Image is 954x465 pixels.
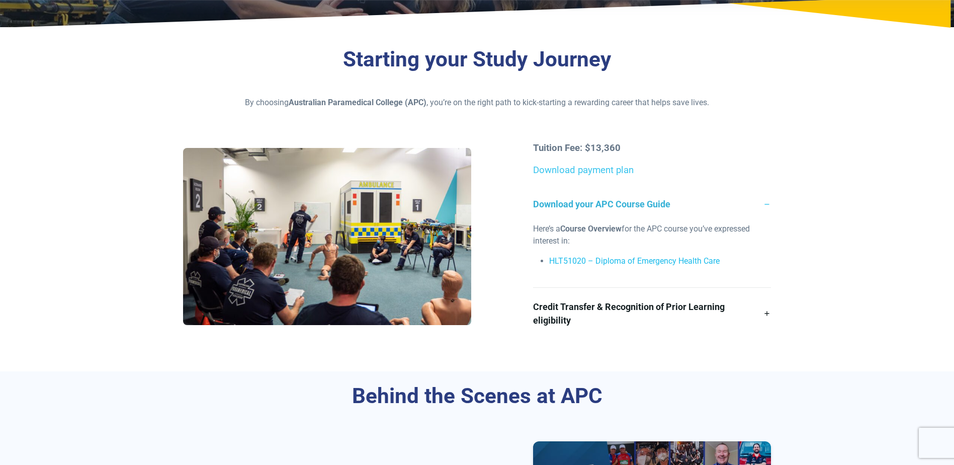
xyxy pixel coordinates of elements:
h3: Behind the Scenes at APC [183,383,771,409]
a: HLT51020 – Diploma of Emergency Health Care [549,256,720,266]
p: Here’s a for the APC course you’ve expressed interest in: [533,223,771,247]
strong: Australian Paramedical College (APC) [289,98,426,107]
p: By choosing , you’re on the right path to kick-starting a rewarding career that helps save lives. [183,97,771,109]
strong: Tuition Fee: $13,360 [533,142,621,153]
a: Download payment plan [533,165,634,176]
a: Download your APC Course Guide [533,185,771,223]
strong: Course Overview [560,224,622,234]
a: Credit Transfer & Recognition of Prior Learning eligibility [533,288,771,339]
h3: Starting your Study Journey [183,47,771,72]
